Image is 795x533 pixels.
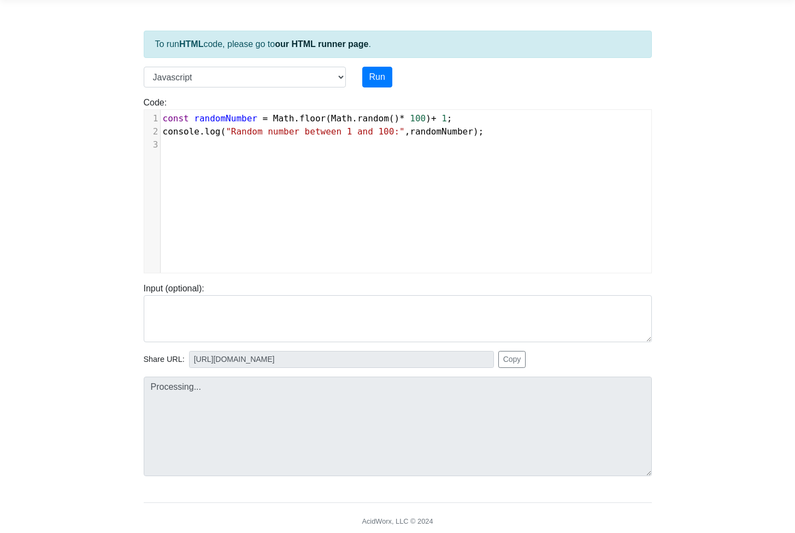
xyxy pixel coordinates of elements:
[144,112,160,125] div: 1
[144,354,185,366] span: Share URL:
[226,126,405,137] span: "Random number between 1 and 100:"
[357,113,389,124] span: random
[189,351,494,368] input: No share available yet
[431,113,437,124] span: +
[179,39,203,49] strong: HTML
[144,125,160,138] div: 2
[163,126,484,137] span: . ( , );
[275,39,368,49] a: our HTML runner page
[498,351,526,368] button: Copy
[163,113,189,124] span: const
[362,516,433,526] div: AcidWorx, LLC © 2024
[299,113,326,124] span: floor
[136,96,660,273] div: Code:
[441,113,447,124] span: 1
[410,126,473,137] span: randomNumber
[163,126,199,137] span: console
[205,126,221,137] span: log
[410,113,426,124] span: 100
[362,67,392,87] button: Run
[144,138,160,151] div: 3
[273,113,295,124] span: Math
[144,31,652,58] div: To run code, please go to .
[194,113,257,124] span: randomNumber
[331,113,352,124] span: Math
[263,113,268,124] span: =
[163,113,452,124] span: . ( . () ) ;
[136,282,660,342] div: Input (optional):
